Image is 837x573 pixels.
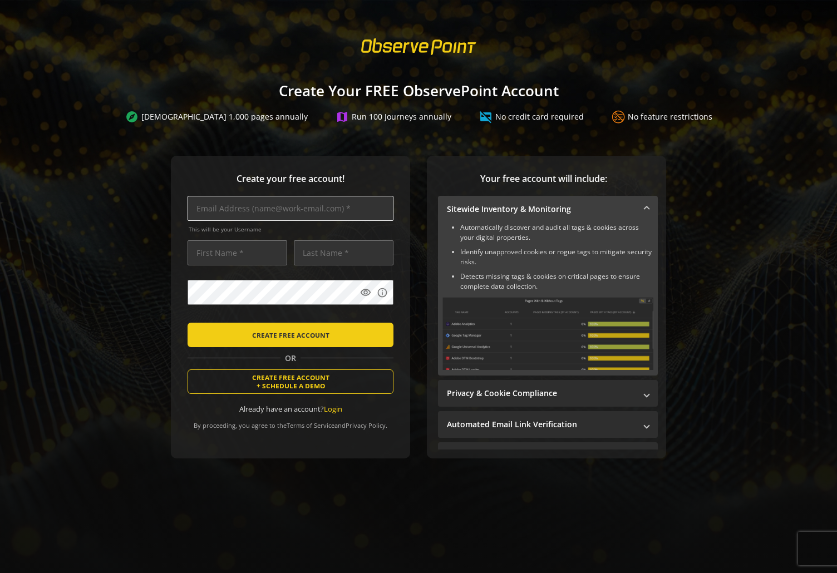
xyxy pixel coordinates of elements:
[447,419,636,430] mat-panel-title: Automated Email Link Verification
[188,414,393,429] div: By proceeding, you agree to the and .
[438,172,649,185] span: Your free account will include:
[188,369,393,394] button: CREATE FREE ACCOUNT+ SCHEDULE A DEMO
[125,110,139,124] mat-icon: explore
[125,110,308,124] div: [DEMOGRAPHIC_DATA] 1,000 pages annually
[479,110,584,124] div: No credit card required
[442,297,653,370] img: Sitewide Inventory & Monitoring
[460,223,653,243] li: Automatically discover and audit all tags & cookies across your digital properties.
[280,353,301,364] span: OR
[360,287,371,298] mat-icon: visibility
[324,404,342,414] a: Login
[612,110,712,124] div: No feature restrictions
[252,373,329,390] span: CREATE FREE ACCOUNT + SCHEDULE A DEMO
[294,240,393,265] input: Last Name *
[460,247,653,267] li: Identify unapproved cookies or rogue tags to mitigate security risks.
[479,110,493,124] mat-icon: credit_card_off
[460,271,653,292] li: Detects missing tags & cookies on critical pages to ensure complete data collection.
[447,204,636,215] mat-panel-title: Sitewide Inventory & Monitoring
[189,225,393,233] span: This will be your Username
[438,380,658,407] mat-expansion-panel-header: Privacy & Cookie Compliance
[336,110,349,124] mat-icon: map
[188,240,287,265] input: First Name *
[377,287,388,298] mat-icon: info
[188,323,393,347] button: CREATE FREE ACCOUNT
[438,196,658,223] mat-expansion-panel-header: Sitewide Inventory & Monitoring
[346,421,386,429] a: Privacy Policy
[447,388,636,399] mat-panel-title: Privacy & Cookie Compliance
[438,223,658,376] div: Sitewide Inventory & Monitoring
[336,110,451,124] div: Run 100 Journeys annually
[252,325,329,345] span: CREATE FREE ACCOUNT
[287,421,334,429] a: Terms of Service
[188,172,393,185] span: Create your free account!
[188,404,393,414] div: Already have an account?
[438,442,658,469] mat-expansion-panel-header: Performance Monitoring with Web Vitals
[438,411,658,438] mat-expansion-panel-header: Automated Email Link Verification
[188,196,393,221] input: Email Address (name@work-email.com) *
